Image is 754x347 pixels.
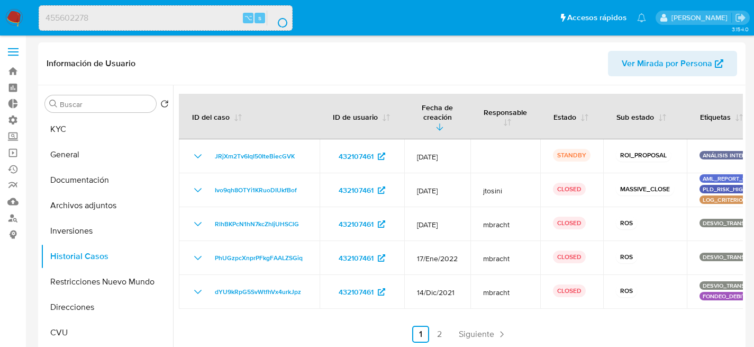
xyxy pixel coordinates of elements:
button: Buscar [49,100,58,108]
button: search-icon [267,11,288,25]
button: Restricciones Nuevo Mundo [41,269,173,295]
h1: Información de Usuario [47,58,135,69]
button: Archivos adjuntos [41,193,173,218]
button: Direcciones [41,295,173,320]
input: Buscar [60,100,152,109]
button: Ver Mirada por Persona [608,51,737,76]
button: Volver al orden por defecto [160,100,169,111]
a: Notificaciones [637,13,646,22]
button: CVU [41,320,173,345]
button: Documentación [41,167,173,193]
span: Accesos rápidos [567,12,626,23]
button: Historial Casos [41,244,173,269]
span: s [258,13,261,23]
button: General [41,142,173,167]
a: Salir [735,12,746,23]
button: Inversiones [41,218,173,244]
span: ⌥ [244,13,252,23]
p: facundo.marin@mercadolibre.com [671,13,731,23]
button: KYC [41,117,173,142]
input: Buscar usuario o caso... [39,11,292,25]
span: Ver Mirada por Persona [622,51,712,76]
